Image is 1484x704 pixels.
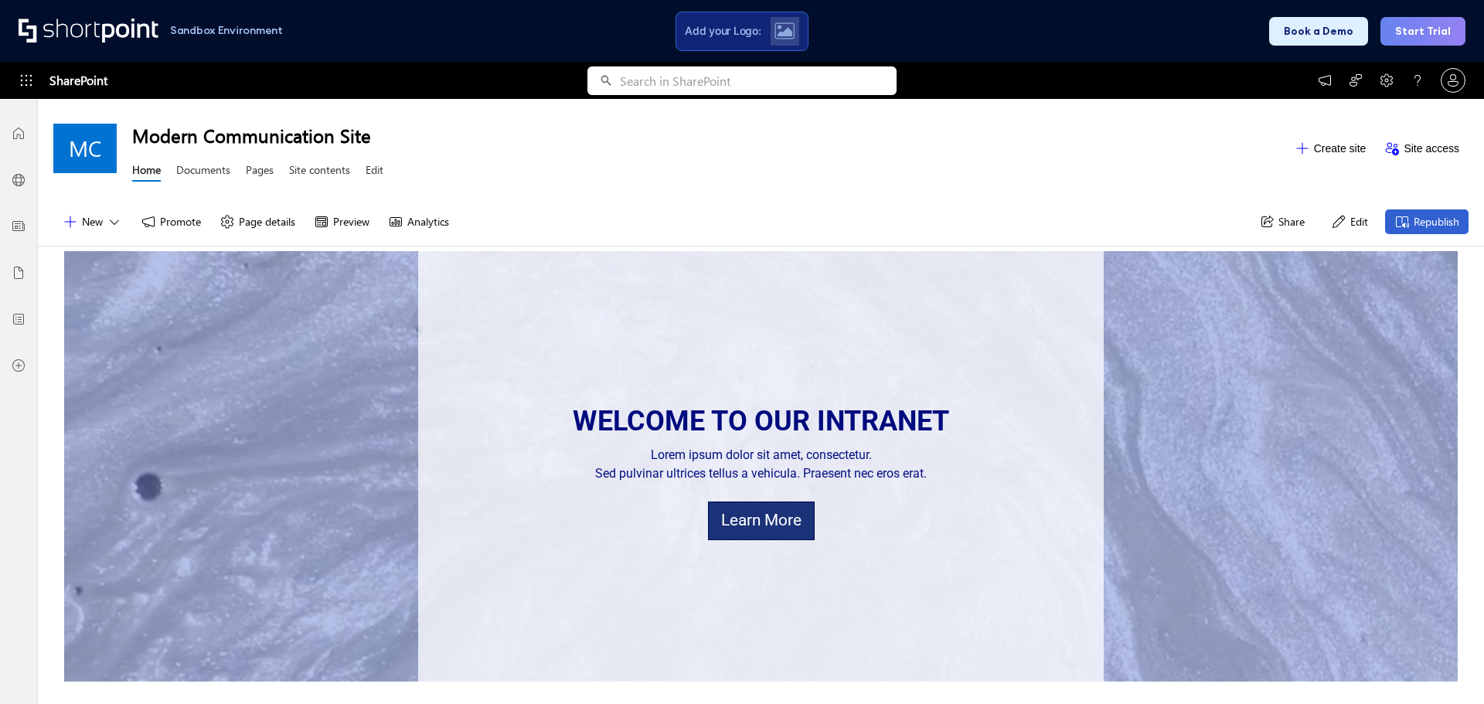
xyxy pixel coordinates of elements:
[69,136,101,161] span: MC
[176,162,230,182] a: Documents
[366,162,383,182] a: Edit
[1375,136,1469,161] button: Site access
[131,209,210,234] button: Promote
[1380,17,1465,46] button: Start Trial
[132,162,161,182] a: Home
[379,209,458,234] button: Analytics
[49,62,107,99] span: SharePoint
[774,22,795,39] img: Upload logo
[305,209,379,234] button: Preview
[1285,136,1376,161] button: Create site
[1269,17,1368,46] button: Book a Demo
[132,123,1285,148] h1: Modern Communication Site
[708,502,815,540] a: Learn More
[289,162,350,182] a: Site contents
[1385,209,1469,234] button: Republish
[685,24,761,38] span: Add your Logo:
[620,66,897,95] input: Search in SharePoint
[1250,209,1314,234] button: Share
[573,405,949,437] span: WELCOME TO OUR INTRANET
[170,26,283,35] h1: Sandbox Environment
[573,419,949,462] span: Lorem ipsum dolor sit amet, consectetur.
[210,209,305,234] button: Page details
[1322,209,1377,234] button: Edit
[595,466,927,481] span: Sed pulvinar ultrices tellus a vehicula. Praesent nec eros erat.
[246,162,274,182] a: Pages
[53,209,131,234] button: New
[1206,525,1484,704] iframe: Chat Widget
